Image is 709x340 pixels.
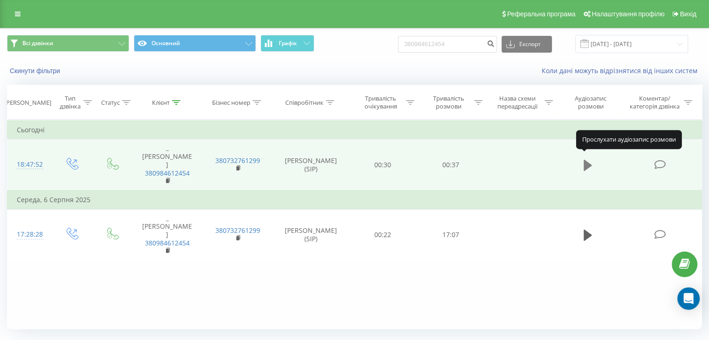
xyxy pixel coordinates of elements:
[592,10,664,18] span: Налаштування профілю
[101,99,120,107] div: Статус
[134,35,256,52] button: Основний
[215,156,260,165] a: 380732761299
[152,99,170,107] div: Клієнт
[7,121,702,139] td: Сьогодні
[677,287,700,310] div: Open Intercom Messenger
[349,139,417,190] td: 00:30
[279,40,297,47] span: Графік
[493,95,542,110] div: Назва схеми переадресації
[285,99,324,107] div: Співробітник
[680,10,696,18] span: Вихід
[261,35,314,52] button: Графік
[215,226,260,235] a: 380732761299
[132,139,202,190] td: _ [PERSON_NAME]
[132,209,202,260] td: _ [PERSON_NAME]
[507,10,576,18] span: Реферальна програма
[502,36,552,53] button: Експорт
[22,40,53,47] span: Всі дзвінки
[17,156,41,174] div: 18:47:52
[273,139,349,190] td: [PERSON_NAME] (SIP)
[212,99,250,107] div: Бізнес номер
[417,139,484,190] td: 00:37
[542,66,702,75] a: Коли дані можуть відрізнятися вiд інших систем
[627,95,681,110] div: Коментар/категорія дзвінка
[417,209,484,260] td: 17:07
[17,225,41,244] div: 17:28:28
[7,35,129,52] button: Всі дзвінки
[145,238,190,247] a: 380984612454
[7,190,702,209] td: Середа, 6 Серпня 2025
[425,95,472,110] div: Тривалість розмови
[4,99,51,107] div: [PERSON_NAME]
[564,95,618,110] div: Аудіозапис розмови
[273,209,349,260] td: [PERSON_NAME] (SIP)
[7,67,65,75] button: Скинути фільтри
[349,209,417,260] td: 00:22
[59,95,81,110] div: Тип дзвінка
[358,95,404,110] div: Тривалість очікування
[398,36,497,53] input: Пошук за номером
[576,130,682,149] div: Прослухати аудіозапис розмови
[145,169,190,177] a: 380984612454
